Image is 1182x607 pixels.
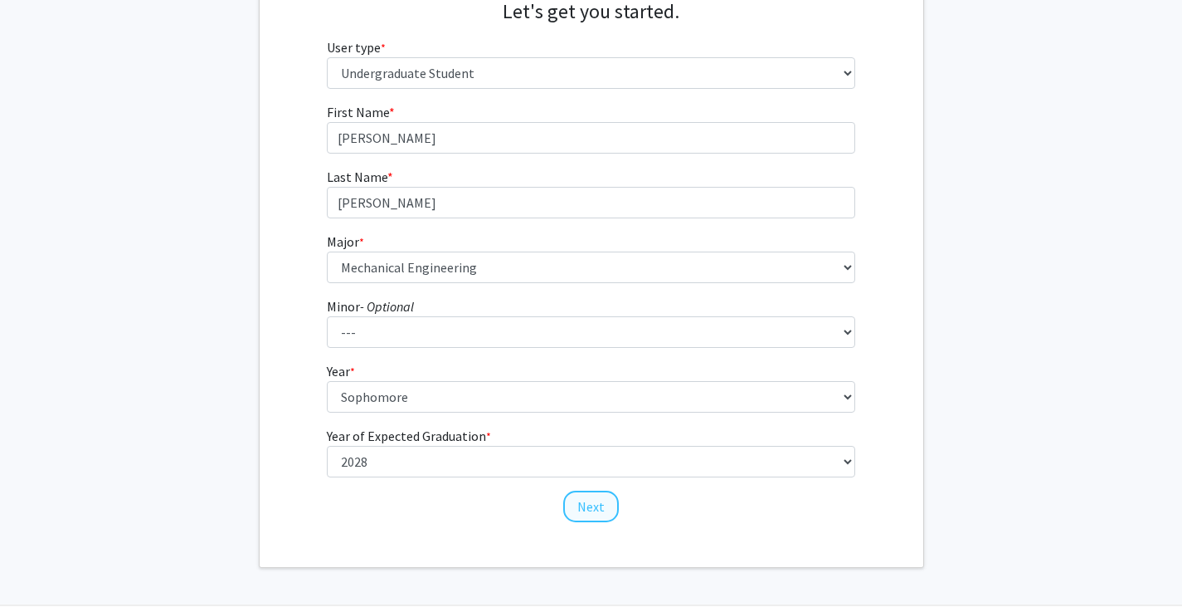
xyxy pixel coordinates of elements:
i: - Optional [360,298,414,315]
span: First Name [327,104,389,120]
button: Next [563,491,619,522]
label: Year [327,361,355,381]
label: User type [327,37,386,57]
span: Last Name [327,169,387,185]
label: Year of Expected Graduation [327,426,491,446]
label: Major [327,232,364,252]
label: Minor [327,296,414,316]
iframe: Chat [12,532,71,595]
